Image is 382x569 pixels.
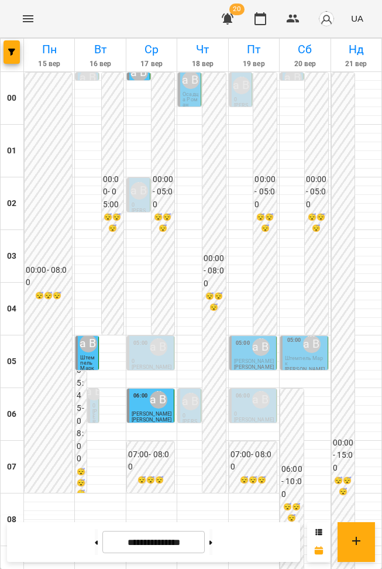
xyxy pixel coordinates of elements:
[132,203,147,208] p: 0
[183,413,198,419] p: 0
[128,59,175,70] h6: 17 вер
[85,383,103,400] div: Рогаткіна Валерія
[132,365,171,370] p: [PERSON_NAME]
[179,59,226,70] h6: 18 вер
[7,355,16,368] h6: 05
[133,392,147,400] label: 06:00
[128,40,175,59] h6: Ср
[306,212,327,234] h6: 😴😴😴
[26,40,73,59] h6: Пн
[284,69,302,87] div: Рогаткіна Валерія
[281,502,302,524] h6: 😴😴😴
[281,463,302,501] h6: 06:00 - 10:00
[92,403,96,409] p: 0
[92,409,97,467] p: [PERSON_NAME]
[103,173,122,211] h6: 00:00 - 05:00
[333,437,354,475] h6: 00:00 - 15:00
[230,475,276,486] h6: 😴😴😴
[182,71,199,89] div: Рогаткіна Валерія
[130,64,148,81] div: Рогаткіна Валерія
[234,358,274,364] span: [PERSON_NAME]
[254,173,276,211] h6: 00:00 - 05:00
[236,392,250,400] label: 06:00
[230,59,277,70] h6: 19 вер
[252,338,270,356] div: Рогаткіна Валерія
[204,252,225,290] h6: 00:00 - 08:00
[234,417,274,423] p: [PERSON_NAME]
[236,339,250,347] label: 05:00
[281,40,328,59] h6: Сб
[351,12,363,25] span: UA
[132,417,171,423] p: [PERSON_NAME]
[14,5,42,33] button: Menu
[318,11,335,27] img: avatar_s.png
[132,208,147,224] p: [PERSON_NAME]
[128,448,173,474] h6: 07:00 - 08:00
[306,173,327,211] h6: 00:00 - 05:00
[133,339,147,347] label: 05:00
[234,365,274,370] p: [PERSON_NAME]
[7,408,16,421] h6: 06
[230,448,276,474] h6: 07:00 - 08:00
[7,303,16,316] h6: 04
[26,290,71,301] h6: 😴😴😴
[26,264,71,289] h6: 00:00 - 08:00
[77,467,85,499] h6: 😴😴😴
[7,513,16,526] h6: 08
[183,419,198,435] p: [PERSON_NAME]
[234,412,274,417] p: 0
[254,212,276,234] h6: 😴😴😴
[103,212,122,234] h6: 😴😴😴
[132,359,171,364] p: 0
[128,475,173,486] h6: 😴😴😴
[77,59,123,70] h6: 16 вер
[26,59,73,70] h6: 15 вер
[80,69,97,87] div: Рогаткіна Валерія
[333,475,354,498] h6: 😴😴😴
[150,338,167,356] div: Рогаткіна Валерія
[346,8,368,29] button: UA
[80,355,94,371] span: Штемпель Марк
[234,103,250,119] p: [PERSON_NAME]
[333,59,380,70] h6: 21 вер
[287,336,301,344] label: 05:00
[183,91,198,108] span: Осадца Роман
[77,40,123,59] h6: Вт
[285,367,325,372] p: [PERSON_NAME]
[233,77,250,94] div: Рогаткіна Валерія
[204,291,225,313] h6: 😴😴😴
[153,212,174,234] h6: 😴😴😴
[230,40,277,59] h6: Пт
[80,335,97,352] div: Рогаткіна Валерія
[281,59,328,70] h6: 20 вер
[7,461,16,474] h6: 07
[252,391,270,409] div: Рогаткіна Валерія
[285,355,323,366] span: Штемпель Марк
[182,393,199,410] div: Рогаткіна Валерія
[333,40,380,59] h6: Нд
[77,364,85,465] h6: 05:45 - 08:00
[303,335,321,353] div: Рогаткіна Валерія
[234,97,250,102] p: 0
[150,391,167,409] div: Рогаткіна Валерія
[7,92,16,105] h6: 00
[229,4,245,15] span: 20
[7,145,16,157] h6: 01
[132,411,171,417] span: [PERSON_NAME]
[179,40,226,59] h6: Чт
[7,197,16,210] h6: 02
[153,173,174,211] h6: 00:00 - 05:00
[7,250,16,263] h6: 03
[130,182,148,200] div: Рогаткіна Валерія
